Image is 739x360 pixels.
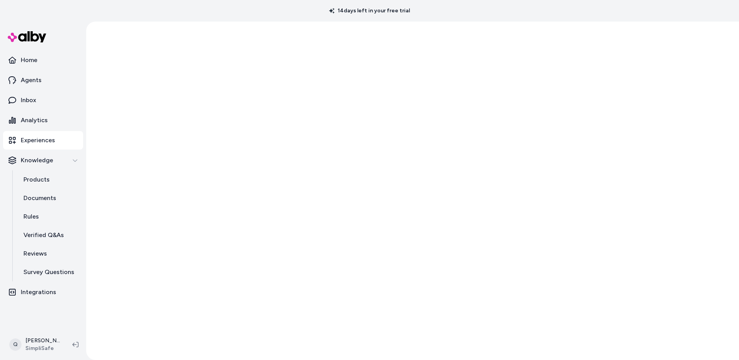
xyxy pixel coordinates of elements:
a: Documents [16,189,83,207]
a: Analytics [3,111,83,130]
a: Reviews [16,244,83,263]
p: Verified Q&As [23,230,64,240]
p: Integrations [21,288,56,297]
p: Rules [23,212,39,221]
a: Products [16,170,83,189]
p: Experiences [21,136,55,145]
a: Integrations [3,283,83,301]
p: 14 days left in your free trial [324,7,415,15]
span: SimpliSafe [25,345,60,352]
a: Survey Questions [16,263,83,281]
p: Home [21,56,37,65]
span: Q [9,338,22,351]
a: Rules [16,207,83,226]
a: Inbox [3,91,83,109]
a: Agents [3,71,83,89]
p: Knowledge [21,156,53,165]
img: alby Logo [8,31,46,42]
p: Agents [21,76,42,85]
p: Reviews [23,249,47,258]
p: [PERSON_NAME] [25,337,60,345]
p: Survey Questions [23,267,74,277]
a: Home [3,51,83,69]
p: Documents [23,193,56,203]
a: Experiences [3,131,83,150]
a: Verified Q&As [16,226,83,244]
button: Knowledge [3,151,83,170]
button: Q[PERSON_NAME]SimpliSafe [5,332,66,357]
p: Products [23,175,50,184]
p: Inbox [21,96,36,105]
p: Analytics [21,116,48,125]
